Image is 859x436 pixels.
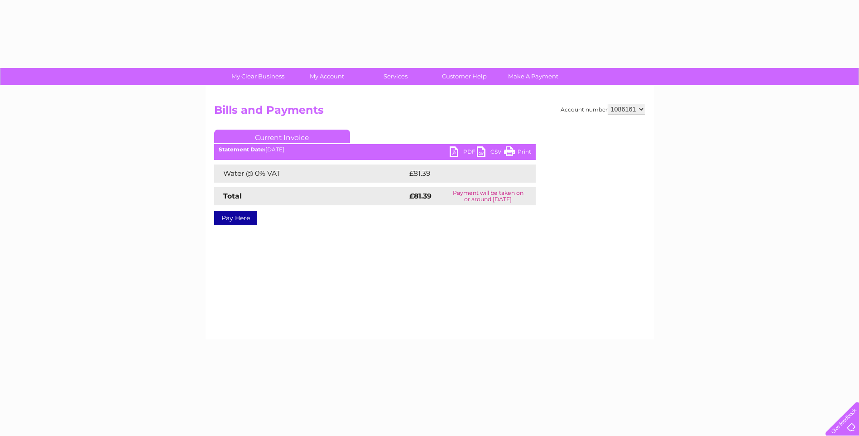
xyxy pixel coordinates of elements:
[214,146,536,153] div: [DATE]
[441,187,536,205] td: Payment will be taken on or around [DATE]
[358,68,433,85] a: Services
[504,146,531,160] a: Print
[450,146,477,160] a: PDF
[223,192,242,200] strong: Total
[561,104,645,115] div: Account number
[477,146,504,160] a: CSV
[214,165,407,183] td: Water @ 0% VAT
[214,211,257,225] a: Pay Here
[289,68,364,85] a: My Account
[219,146,265,153] b: Statement Date:
[407,165,517,183] td: £81.39
[214,130,350,143] a: Current Invoice
[427,68,502,85] a: Customer Help
[214,104,645,121] h2: Bills and Payments
[409,192,432,200] strong: £81.39
[221,68,295,85] a: My Clear Business
[496,68,571,85] a: Make A Payment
